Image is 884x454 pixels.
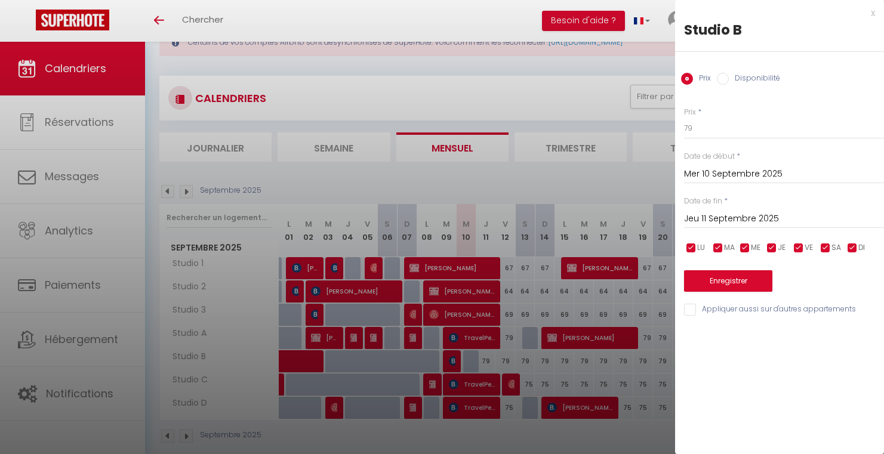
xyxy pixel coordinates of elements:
[684,270,772,292] button: Enregistrer
[675,6,875,20] div: x
[831,242,841,254] span: SA
[858,242,865,254] span: DI
[751,242,760,254] span: ME
[697,242,705,254] span: LU
[684,20,875,39] div: Studio B
[693,73,711,86] label: Prix
[724,242,735,254] span: MA
[778,242,786,254] span: JE
[684,196,722,207] label: Date de fin
[684,107,696,118] label: Prix
[684,151,735,162] label: Date de début
[10,5,45,41] button: Ouvrir le widget de chat LiveChat
[729,73,780,86] label: Disponibilité
[833,400,875,445] iframe: Chat
[805,242,813,254] span: VE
